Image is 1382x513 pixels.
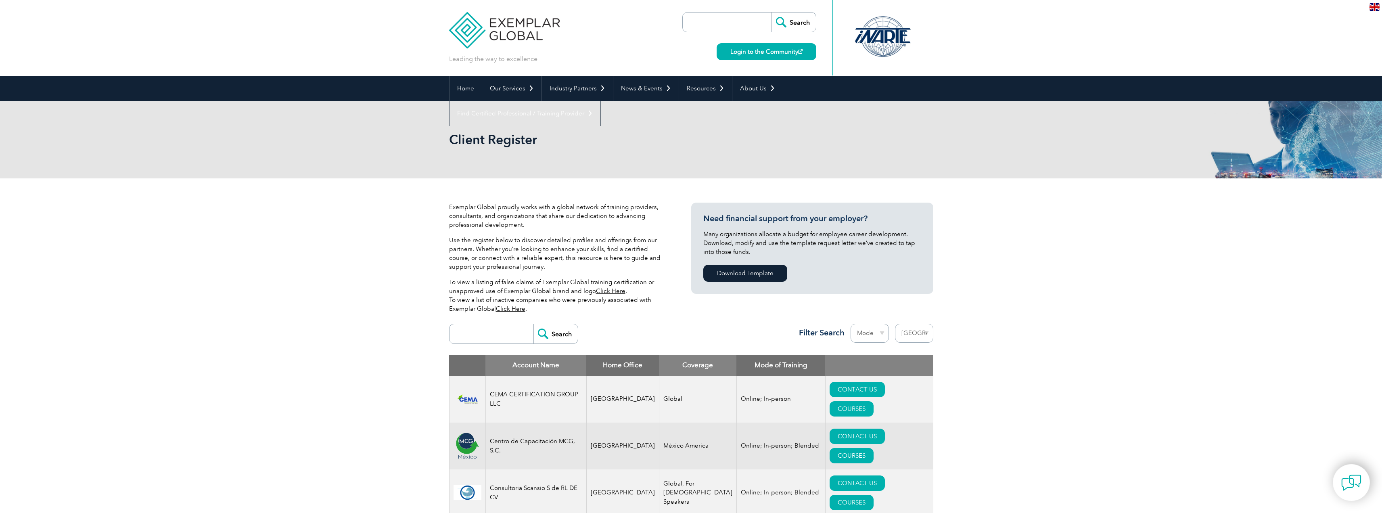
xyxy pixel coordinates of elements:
[596,287,625,295] a: Click Here
[771,13,816,32] input: Search
[703,230,921,256] p: Many organizations allocate a budget for employee career development. Download, modify and use th...
[679,76,732,101] a: Resources
[659,355,736,376] th: Coverage: activate to sort column ascending
[485,423,586,469] td: Centro de Capacitación MCG, S.C.
[659,423,736,469] td: México America
[736,355,825,376] th: Mode of Training: activate to sort column ascending
[613,76,679,101] a: News & Events
[659,376,736,423] td: Global
[450,101,600,126] a: Find Certified Professional / Training Provider
[586,423,659,469] td: [GEOGRAPHIC_DATA]
[830,475,885,491] a: CONTACT US
[454,432,481,460] img: 21edb52b-d01a-eb11-a813-000d3ae11abd-logo.png
[825,355,933,376] th: : activate to sort column ascending
[830,429,885,444] a: CONTACT US
[449,236,667,271] p: Use the register below to discover detailed profiles and offerings from our partners. Whether you...
[482,76,542,101] a: Our Services
[450,76,482,101] a: Home
[533,324,578,343] input: Search
[1369,3,1380,11] img: en
[542,76,613,101] a: Industry Partners
[830,448,874,463] a: COURSES
[798,49,803,54] img: open_square.png
[830,401,874,417] a: COURSES
[449,278,667,313] p: To view a listing of false claims of Exemplar Global training certification or unapproved use of ...
[449,203,667,229] p: Exemplar Global proudly works with a global network of training providers, consultants, and organ...
[794,328,845,338] h3: Filter Search
[717,43,816,60] a: Login to the Community
[449,54,537,63] p: Leading the way to excellence
[830,382,885,397] a: CONTACT US
[449,133,788,146] h2: Client Register
[496,305,525,312] a: Click Here
[454,485,481,500] img: 6dc0da95-72c5-ec11-a7b6-002248d3b1f1-logo.png
[485,355,586,376] th: Account Name: activate to sort column descending
[454,392,481,406] img: f4e4f87f-e3f1-ee11-904b-002248931104-logo.png
[586,355,659,376] th: Home Office: activate to sort column ascending
[732,76,783,101] a: About Us
[586,376,659,423] td: [GEOGRAPHIC_DATA]
[485,376,586,423] td: CEMA CERTIFICATION GROUP LLC
[830,495,874,510] a: COURSES
[703,214,921,224] h3: Need financial support from your employer?
[1341,473,1361,493] img: contact-chat.png
[736,423,825,469] td: Online; In-person; Blended
[736,376,825,423] td: Online; In-person
[703,265,787,282] a: Download Template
